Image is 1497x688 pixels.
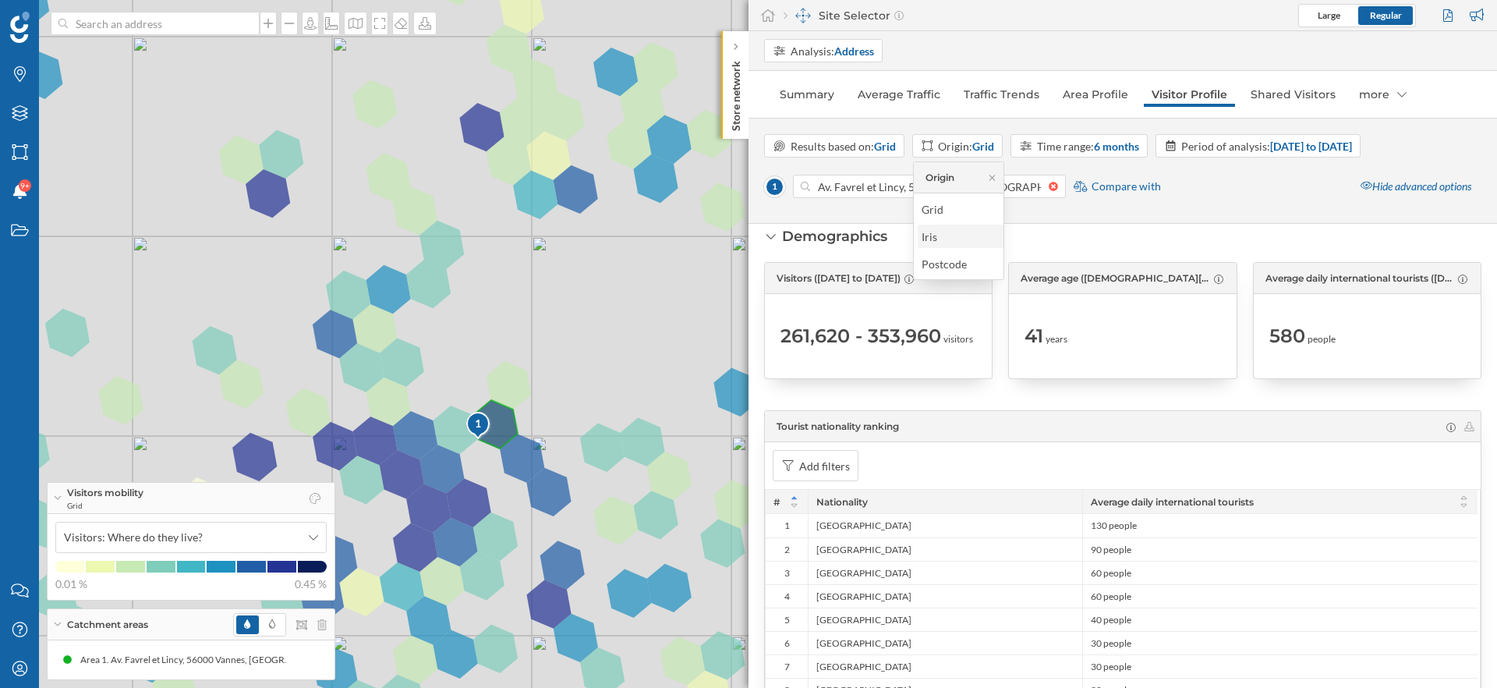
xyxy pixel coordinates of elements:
div: [GEOGRAPHIC_DATA] [808,584,1082,608]
a: Visitor Profile [1144,82,1235,107]
span: Compare with [1092,179,1161,194]
div: Origin [925,171,954,185]
img: Geoblink Logo [10,12,30,43]
div: Time range: [1037,138,1139,154]
div: Results based on: [791,138,896,154]
span: 580 [1269,324,1305,349]
strong: Grid [874,140,896,153]
span: 40 people [1091,614,1131,626]
div: [GEOGRAPHIC_DATA] [808,561,1082,584]
div: more [1351,82,1414,107]
div: 5 [766,608,808,631]
div: Period of analysis: [1181,138,1352,154]
span: visitors [943,332,973,346]
div: Add filters [799,458,850,474]
div: [GEOGRAPHIC_DATA] [808,608,1082,631]
span: people [1308,332,1336,346]
img: dashboards-manager.svg [795,8,811,23]
span: Grid [67,500,143,511]
div: Origin: [938,138,994,154]
div: Site Selector [784,8,904,23]
strong: 6 months [1094,140,1139,153]
strong: [DATE] to [DATE] [1270,140,1352,153]
span: Tourist nationality ranking [777,420,899,434]
span: Average daily international tourists [1091,496,1254,508]
div: Iris [922,230,937,243]
a: Traffic Trends [956,82,1047,107]
div: 1 [465,416,491,431]
span: 0.45 % [295,576,327,592]
div: [GEOGRAPHIC_DATA] [808,537,1082,561]
div: 1 [465,411,489,439]
span: 30 people [1091,661,1131,673]
span: 30 people [1091,637,1131,650]
span: 90 people [1091,544,1131,556]
span: Average age ([DEMOGRAPHIC_DATA][DATE] to [DATE]) [1021,271,1209,285]
div: [GEOGRAPHIC_DATA] [808,514,1082,537]
div: Postcode [922,257,967,271]
span: Large [1318,9,1340,21]
div: 4 [766,584,808,608]
span: 130 people [1091,520,1137,532]
div: Nationality [808,490,1082,513]
span: Regular [1370,9,1402,21]
span: 261,620 - 353,960 [780,324,941,349]
div: 7 [766,654,808,678]
span: Assistance [31,11,107,25]
span: Catchment areas [67,618,148,632]
span: years [1046,332,1067,346]
a: Summary [772,82,842,107]
span: Visitors ([DATE] to [DATE]) [777,271,901,285]
div: Demographics [782,226,887,246]
div: # [766,490,808,513]
a: Shared Visitors [1243,82,1343,107]
span: 0.01 % [55,576,87,592]
a: Average Traffic [850,82,948,107]
span: 1 [764,176,785,197]
div: Area 1. Av. Favrel et Lincy, 56000 Vannes, [GEOGRAPHIC_DATA] (Grid) [51,652,348,668]
img: pois-map-marker.svg [465,411,492,442]
strong: Address [834,44,874,58]
div: 3 [766,561,808,584]
span: Visitors: Where do they live? [64,530,203,545]
a: Area Profile [1055,82,1136,107]
span: 41 [1025,324,1043,349]
span: 9+ [20,178,30,193]
div: [GEOGRAPHIC_DATA] [808,654,1082,678]
div: Analysis: [791,43,874,59]
span: 60 people [1091,567,1131,580]
strong: Grid [972,140,994,153]
div: Grid [922,203,943,216]
div: 6 [766,631,808,654]
span: Average daily international tourists ([DATE] to [DATE]) [1265,271,1454,285]
div: Hide advanced options [1351,173,1481,200]
span: Visitors mobility [67,486,143,500]
p: Store network [728,55,744,131]
div: 1 [766,514,808,537]
span: 60 people [1091,590,1131,603]
div: 2 [766,537,808,561]
div: [GEOGRAPHIC_DATA] [808,631,1082,654]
